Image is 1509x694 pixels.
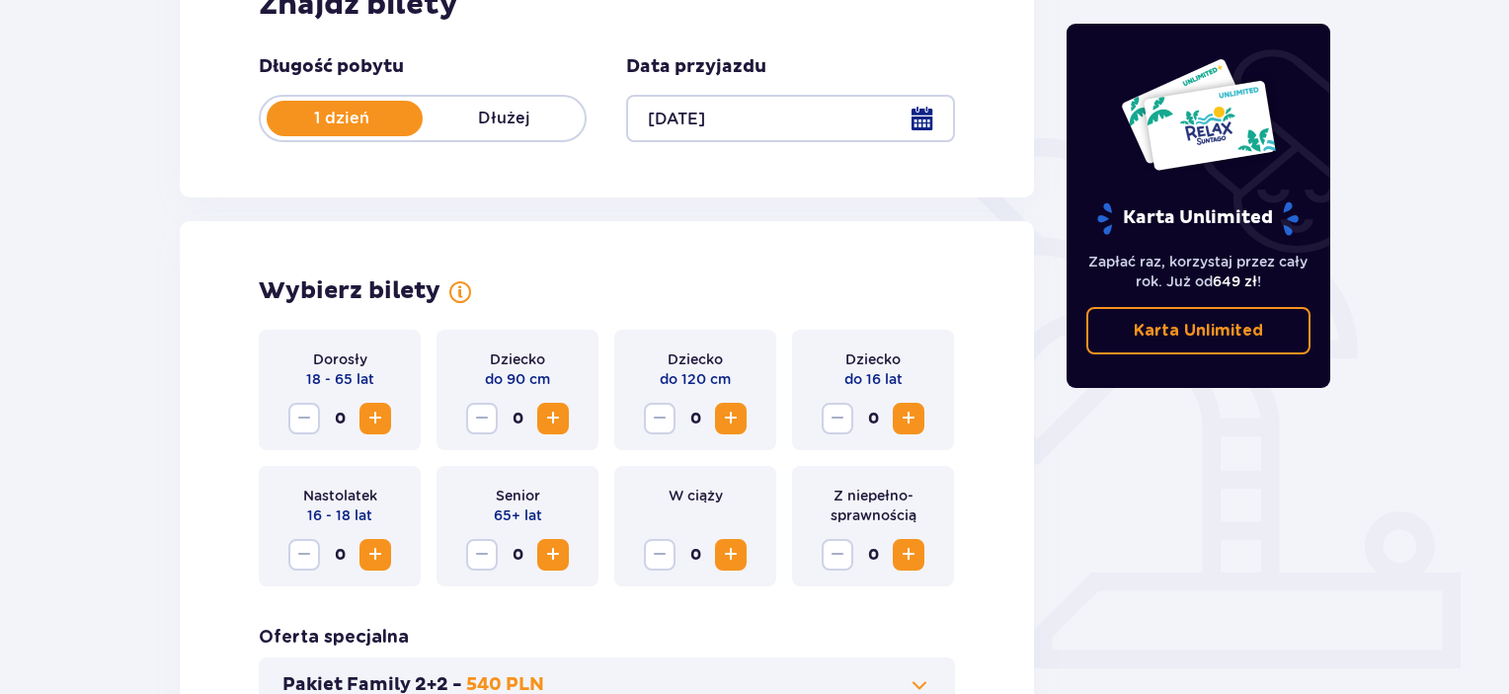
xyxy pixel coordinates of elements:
[1086,252,1311,291] p: Zapłać raz, korzystaj przez cały rok. Już od !
[494,505,542,525] p: 65+ lat
[502,539,533,571] span: 0
[324,539,356,571] span: 0
[669,486,723,505] p: W ciąży
[845,349,901,369] p: Dziecko
[259,626,409,650] p: Oferta specjalna
[485,369,550,389] p: do 90 cm
[857,539,889,571] span: 0
[303,486,377,505] p: Nastolatek
[466,403,498,434] button: Decrease
[715,403,747,434] button: Increase
[857,403,889,434] span: 0
[1095,201,1301,236] p: Karta Unlimited
[1213,273,1257,289] span: 649 zł
[259,276,440,306] p: Wybierz bilety
[679,403,711,434] span: 0
[822,539,853,571] button: Decrease
[844,369,903,389] p: do 16 lat
[490,349,545,369] p: Dziecko
[324,403,356,434] span: 0
[306,369,374,389] p: 18 - 65 lat
[537,539,569,571] button: Increase
[307,505,372,525] p: 16 - 18 lat
[644,403,675,434] button: Decrease
[288,403,320,434] button: Decrease
[466,539,498,571] button: Decrease
[496,486,540,505] p: Senior
[644,539,675,571] button: Decrease
[893,539,924,571] button: Increase
[808,486,938,525] p: Z niepełno­sprawnością
[261,108,423,129] p: 1 dzień
[423,108,585,129] p: Dłużej
[715,539,747,571] button: Increase
[893,403,924,434] button: Increase
[288,539,320,571] button: Decrease
[822,403,853,434] button: Decrease
[502,403,533,434] span: 0
[1134,320,1263,342] p: Karta Unlimited
[259,55,404,79] p: Długość pobytu
[313,349,367,369] p: Dorosły
[679,539,711,571] span: 0
[668,349,723,369] p: Dziecko
[359,403,391,434] button: Increase
[359,539,391,571] button: Increase
[660,369,731,389] p: do 120 cm
[626,55,766,79] p: Data przyjazdu
[1086,307,1311,354] a: Karta Unlimited
[537,403,569,434] button: Increase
